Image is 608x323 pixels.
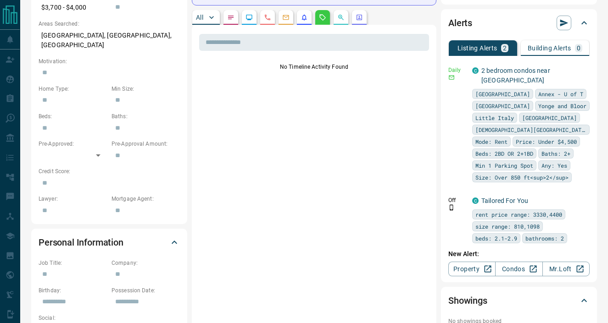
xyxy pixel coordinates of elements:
[39,286,107,295] p: Birthday:
[39,231,180,253] div: Personal Information
[475,137,508,146] span: Mode: Rent
[577,45,580,51] p: 0
[538,89,583,99] span: Annex - U of T
[112,140,180,148] p: Pre-Approval Amount:
[448,74,455,81] svg: Email
[39,235,123,250] h2: Personal Information
[475,222,540,231] span: size range: 810,1098
[475,234,517,243] span: beds: 2.1-2.9
[112,85,180,93] p: Min Size:
[448,16,472,30] h2: Alerts
[475,113,514,122] span: Little Italy
[542,262,590,276] a: Mr.Loft
[457,45,497,51] p: Listing Alerts
[39,28,180,53] p: [GEOGRAPHIC_DATA], [GEOGRAPHIC_DATA], [GEOGRAPHIC_DATA]
[481,67,550,84] a: 2 bedroom condos near [GEOGRAPHIC_DATA]
[528,45,571,51] p: Building Alerts
[475,89,530,99] span: [GEOGRAPHIC_DATA]
[516,137,577,146] span: Price: Under $4,500
[472,197,479,204] div: condos.ca
[448,293,487,308] h2: Showings
[481,197,528,204] a: Tailored For You
[245,14,253,21] svg: Lead Browsing Activity
[39,195,107,203] p: Lawyer:
[39,20,180,28] p: Areas Searched:
[112,286,180,295] p: Possession Date:
[337,14,345,21] svg: Opportunities
[112,259,180,267] p: Company:
[39,85,107,93] p: Home Type:
[522,113,577,122] span: [GEOGRAPHIC_DATA]
[39,259,107,267] p: Job Title:
[475,161,533,170] span: Min 1 Parking Spot
[196,14,203,21] p: All
[356,14,363,21] svg: Agent Actions
[39,112,107,120] p: Beds:
[448,196,467,204] p: Off
[282,14,290,21] svg: Emails
[503,45,507,51] p: 2
[475,125,586,134] span: [DEMOGRAPHIC_DATA][GEOGRAPHIC_DATA]
[112,195,180,203] p: Mortgage Agent:
[475,101,530,110] span: [GEOGRAPHIC_DATA]
[448,262,496,276] a: Property
[227,14,234,21] svg: Notes
[448,249,590,259] p: New Alert:
[472,67,479,74] div: condos.ca
[541,149,570,158] span: Baths: 2+
[475,173,569,182] span: Size: Over 850 ft<sup>2</sup>
[448,204,455,211] svg: Push Notification Only
[538,101,586,110] span: Yonge and Bloor
[301,14,308,21] svg: Listing Alerts
[39,314,107,322] p: Social:
[448,66,467,74] p: Daily
[525,234,564,243] span: bathrooms: 2
[495,262,542,276] a: Condos
[475,149,533,158] span: Beds: 2BD OR 2+1BD
[319,14,326,21] svg: Requests
[475,210,562,219] span: rent price range: 3330,4400
[199,63,429,71] p: No Timeline Activity Found
[39,167,180,175] p: Credit Score:
[448,290,590,312] div: Showings
[112,112,180,120] p: Baths:
[39,140,107,148] p: Pre-Approved:
[448,12,590,34] div: Alerts
[264,14,271,21] svg: Calls
[39,57,180,66] p: Motivation:
[541,161,567,170] span: Any: Yes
